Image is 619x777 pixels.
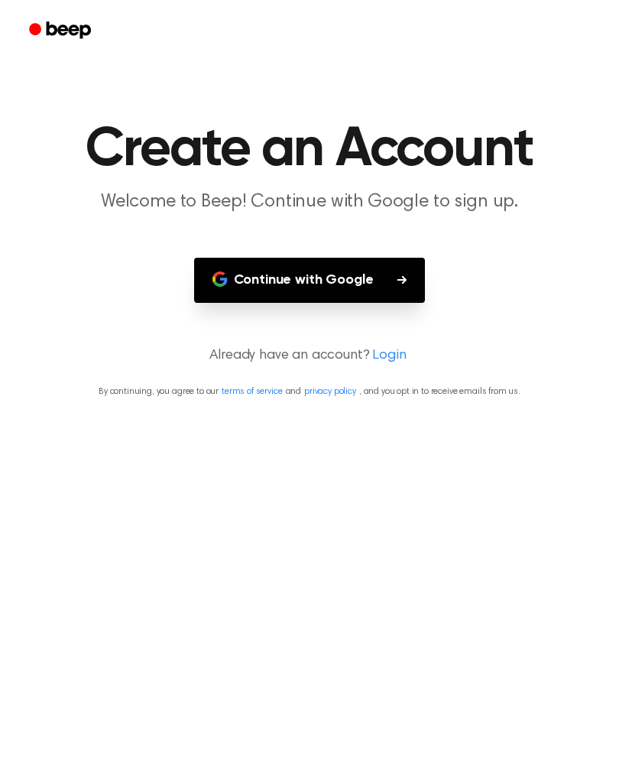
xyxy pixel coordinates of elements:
a: Beep [18,16,105,46]
p: Already have an account? [18,346,601,366]
p: Welcome to Beep! Continue with Google to sign up. [18,190,601,215]
a: privacy policy [304,387,356,396]
h1: Create an Account [18,122,601,177]
a: Login [372,346,406,366]
a: terms of service [222,387,282,396]
button: Continue with Google [194,258,426,303]
p: By continuing, you agree to our and , and you opt in to receive emails from us. [18,385,601,398]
